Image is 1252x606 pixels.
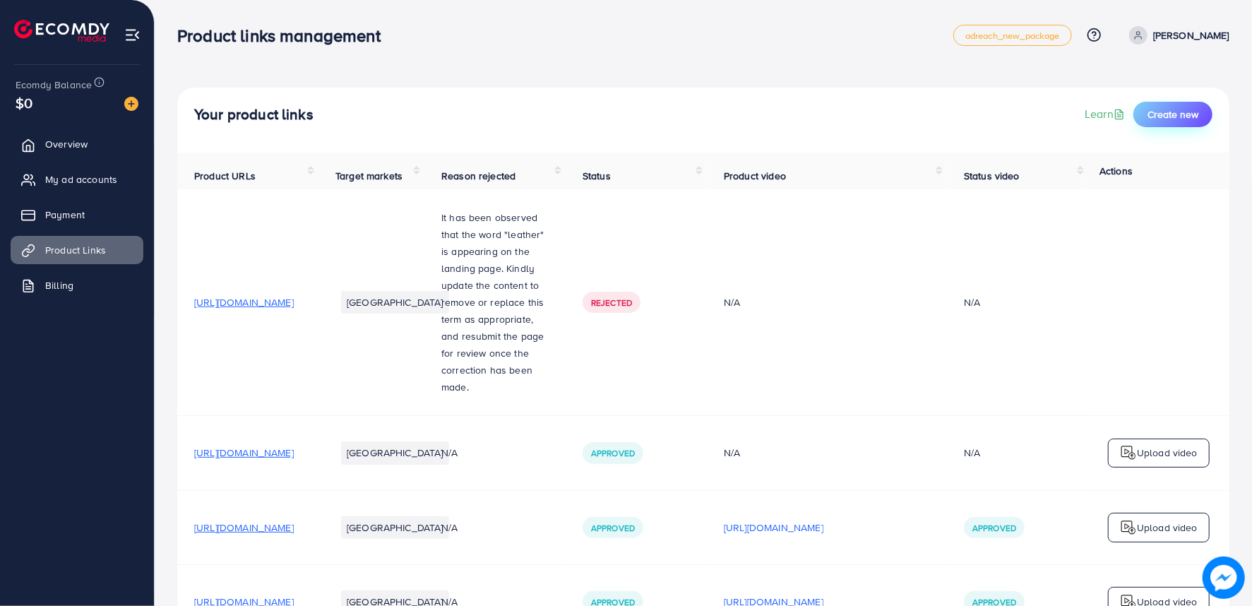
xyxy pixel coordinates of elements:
[1120,444,1137,461] img: logo
[45,172,117,186] span: My ad accounts
[1203,557,1245,599] img: image
[1137,444,1198,461] p: Upload video
[1147,107,1198,121] span: Create new
[45,278,73,292] span: Billing
[45,137,88,151] span: Overview
[341,516,449,539] li: [GEOGRAPHIC_DATA]
[177,25,392,46] h3: Product links management
[1085,106,1128,122] a: Learn
[441,209,549,396] p: It has been observed that the word "leather" is appearing on the landing page. Kindly update the ...
[441,521,458,535] span: N/A
[972,522,1016,534] span: Approved
[335,169,403,183] span: Target markets
[45,208,85,222] span: Payment
[1099,164,1133,178] span: Actions
[583,169,611,183] span: Status
[124,97,138,111] img: image
[1120,519,1137,536] img: logo
[11,130,143,158] a: Overview
[591,522,635,534] span: Approved
[1153,27,1229,44] p: [PERSON_NAME]
[11,201,143,229] a: Payment
[441,169,515,183] span: Reason rejected
[953,25,1072,46] a: adreach_new_package
[591,297,632,309] span: Rejected
[724,446,930,460] div: N/A
[341,441,449,464] li: [GEOGRAPHIC_DATA]
[965,31,1060,40] span: adreach_new_package
[11,165,143,194] a: My ad accounts
[724,519,823,536] p: [URL][DOMAIN_NAME]
[124,27,141,43] img: menu
[1133,102,1212,127] button: Create new
[194,521,294,535] span: [URL][DOMAIN_NAME]
[45,243,106,257] span: Product Links
[11,271,143,299] a: Billing
[1123,26,1229,44] a: [PERSON_NAME]
[11,236,143,264] a: Product Links
[194,295,294,309] span: [URL][DOMAIN_NAME]
[441,446,458,460] span: N/A
[194,106,314,124] h4: Your product links
[964,446,980,460] div: N/A
[16,78,92,92] span: Ecomdy Balance
[724,169,786,183] span: Product video
[341,291,449,314] li: [GEOGRAPHIC_DATA]
[194,446,294,460] span: [URL][DOMAIN_NAME]
[1137,519,1198,536] p: Upload video
[964,169,1020,183] span: Status video
[194,169,256,183] span: Product URLs
[14,20,109,42] img: logo
[16,93,32,113] span: $0
[964,295,980,309] div: N/A
[724,295,930,309] div: N/A
[591,447,635,459] span: Approved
